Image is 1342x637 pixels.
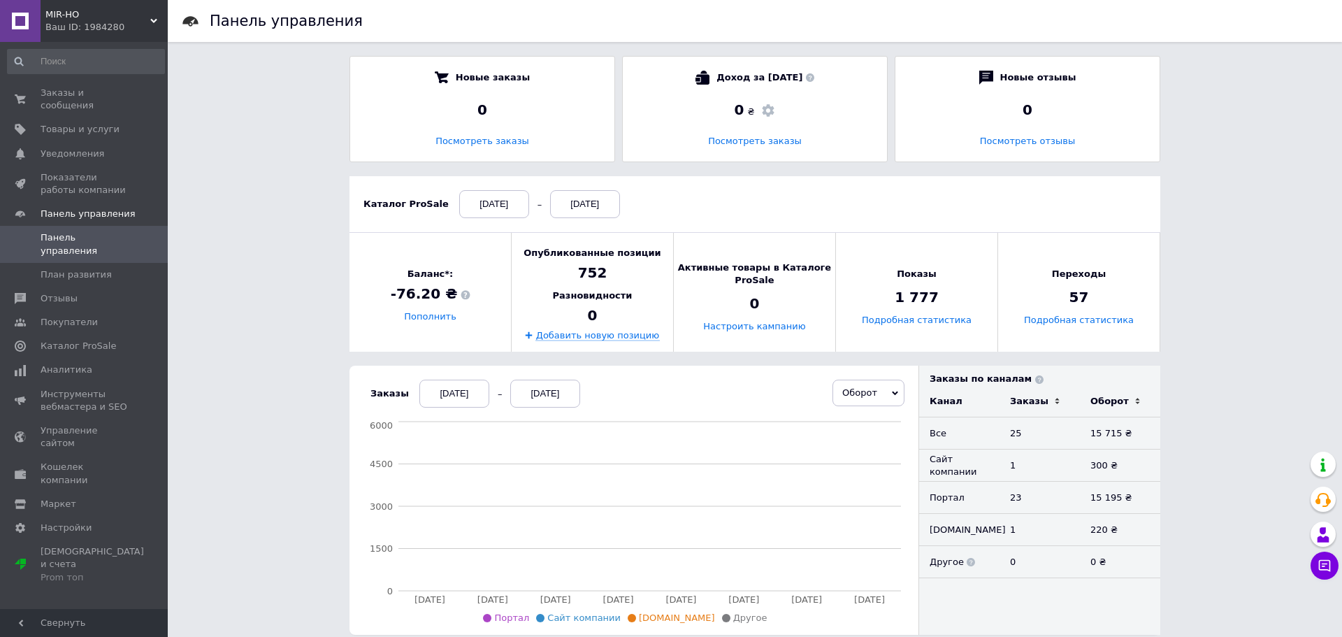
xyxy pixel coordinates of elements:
span: План развития [41,269,112,281]
span: Показы [897,268,937,280]
span: Переходы [1052,268,1106,280]
td: 15 715 ₴ [1080,417,1160,450]
td: Другое [919,546,1000,578]
div: [DATE] [510,380,580,408]
div: Заказы [370,387,409,400]
div: [DATE] [419,380,489,408]
span: Другое [733,613,767,623]
span: Показатели работы компании [41,171,129,196]
tspan: [DATE] [414,594,445,605]
span: 0 [735,101,744,118]
a: Подробная статистика [1024,315,1134,326]
div: [DATE] [550,190,620,218]
span: Аналитика [41,364,92,376]
span: -76.20 ₴ [391,285,470,304]
span: Кошелек компании [41,461,129,486]
span: Товары и услуги [41,123,120,136]
span: Панель управления [41,231,129,257]
div: Каталог ProSale [363,198,449,210]
span: Отзывы [41,292,78,305]
span: Управление сайтом [41,424,129,450]
div: Prom топ [41,571,144,584]
span: Настройки [41,522,92,534]
tspan: [DATE] [540,594,571,605]
div: 0 [909,100,1146,120]
td: Все [919,417,1000,450]
span: Оборот [842,387,877,398]
span: MIR-HO [45,8,150,21]
tspan: 0 [387,586,393,596]
span: Новые отзывы [1000,71,1076,85]
td: 220 ₴ [1080,514,1160,546]
span: Панель управления [41,208,136,220]
span: 752 [578,263,607,282]
div: Ваш ID: 1984280 [45,21,168,34]
td: Сайт компании [919,450,1000,482]
span: 0 [588,306,598,325]
td: Канал [919,385,1000,417]
div: [DATE] [459,190,529,218]
tspan: [DATE] [603,594,634,605]
a: Подробная статистика [862,315,972,326]
a: Добавить новую позицию [536,329,660,341]
a: Настроить кампанию [703,322,805,332]
span: 1 777 [895,288,939,308]
div: 0 [364,100,600,120]
tspan: 4500 [370,459,393,469]
div: Оборот [1090,395,1129,408]
div: Заказы по каналам [930,373,1160,385]
span: Доход за [DATE] [716,71,814,85]
a: Посмотреть заказы [435,136,529,146]
span: Покупатели [41,316,98,329]
td: 15 195 ₴ [1080,482,1160,514]
span: Баланс*: [391,268,470,280]
span: ₴ [747,106,754,118]
td: 1 [1000,514,1080,546]
span: Опубликованные позиции [524,247,661,259]
tspan: [DATE] [665,594,696,605]
tspan: [DATE] [728,594,759,605]
span: [DOMAIN_NAME] [639,613,715,623]
span: 57 [1069,288,1089,308]
button: Чат с покупателем [1311,552,1339,580]
tspan: 6000 [370,420,393,431]
td: [DOMAIN_NAME] [919,514,1000,546]
tspan: [DATE] [791,594,822,605]
span: Заказы и сообщения [41,87,129,112]
tspan: 1500 [370,543,393,554]
tspan: [DATE] [477,594,508,605]
td: Портал [919,482,1000,514]
h1: Панель управления [210,13,363,29]
span: Разновидности [553,289,633,302]
a: Посмотреть отзывы [980,136,1075,146]
tspan: [DATE] [854,594,885,605]
td: 1 [1000,450,1080,482]
span: Портал [494,613,529,623]
span: Уведомления [41,148,104,160]
input: Поиск [7,49,165,74]
td: 300 ₴ [1080,450,1160,482]
div: Заказы [1010,395,1048,408]
td: 0 ₴ [1080,546,1160,578]
td: 23 [1000,482,1080,514]
span: Новые заказы [456,71,530,85]
span: 0 [750,294,760,314]
td: 25 [1000,417,1080,450]
a: Посмотреть заказы [708,136,802,146]
td: 0 [1000,546,1080,578]
span: Сайт компании [547,613,621,623]
span: Маркет [41,498,76,510]
span: Каталог ProSale [41,340,116,352]
span: Инструменты вебмастера и SEO [41,388,129,413]
span: [DEMOGRAPHIC_DATA] и счета [41,545,144,584]
tspan: 3000 [370,501,393,512]
span: Активные товары в Каталоге ProSale [674,262,835,287]
a: Пополнить [404,312,456,322]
